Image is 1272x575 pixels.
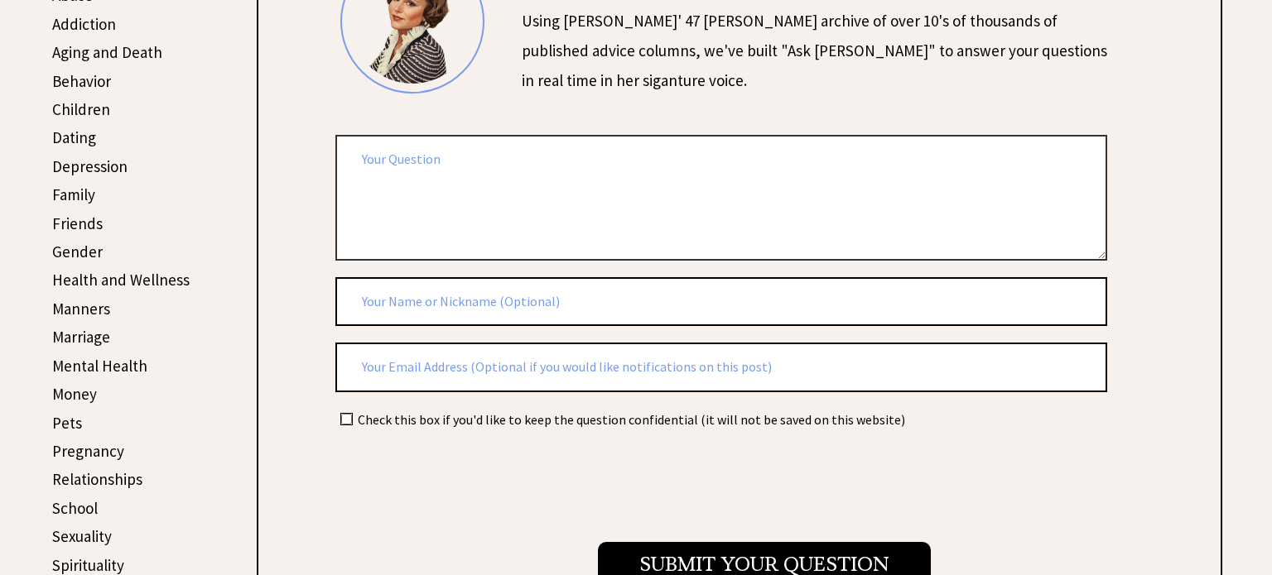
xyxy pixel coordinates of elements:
input: Your Email Address (Optional if you would like notifications on this post) [335,343,1107,392]
a: Dating [52,127,96,147]
a: Sexuality [52,526,112,546]
a: Addiction [52,14,116,34]
a: Pregnancy [52,441,124,461]
input: Your Name or Nickname (Optional) [335,277,1107,327]
a: Money [52,384,97,404]
td: Check this box if you'd like to keep the question confidential (it will not be saved on this webs... [357,410,906,429]
a: Relationships [52,469,142,489]
div: Using [PERSON_NAME]' 47 [PERSON_NAME] archive of over 10's of thousands of published advice colum... [522,6,1115,95]
a: Behavior [52,71,111,91]
a: Spirituality [52,555,124,575]
a: Depression [52,156,128,176]
a: School [52,498,98,518]
a: Family [52,184,95,204]
a: Marriage [52,327,110,347]
a: Children [52,99,110,119]
a: Gender [52,242,103,261]
a: Health and Wellness [52,270,190,290]
a: Aging and Death [52,42,162,62]
a: Mental Health [52,356,147,376]
a: Manners [52,299,110,319]
a: Friends [52,213,103,233]
a: Pets [52,413,82,433]
iframe: reCAPTCHA [335,448,587,513]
